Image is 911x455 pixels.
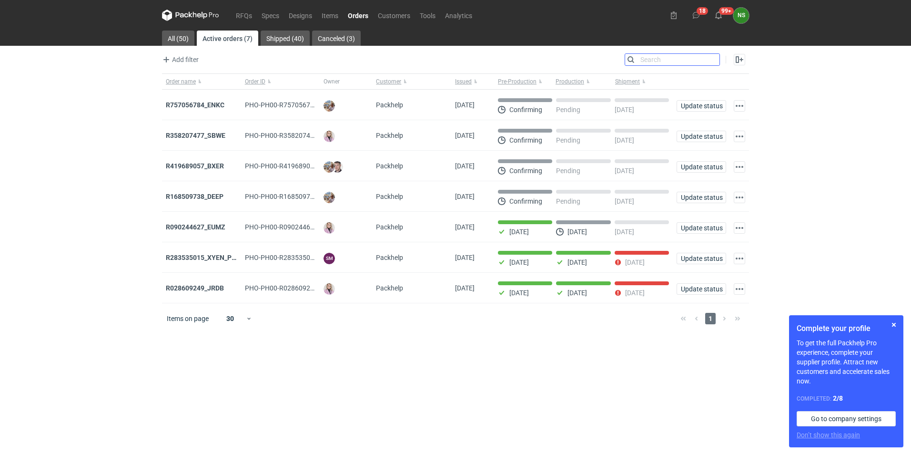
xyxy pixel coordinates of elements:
[734,161,745,173] button: Actions
[245,284,337,292] span: PHO-PH00-R028609249_JRDB
[797,430,860,440] button: Don’t show this again
[324,78,340,85] span: Owner
[494,74,554,89] button: Pre-Production
[677,131,726,142] button: Update status
[681,255,722,262] span: Update status
[245,223,338,231] span: PHO-PH00-R090244627_EUMZ
[455,284,475,292] span: 04/08/2025
[733,8,749,23] button: NS
[373,10,415,21] a: Customers
[509,167,542,175] p: Confirming
[166,223,225,231] a: R090244627_EUMZ
[162,10,219,21] svg: Packhelp Pro
[734,253,745,264] button: Actions
[284,10,317,21] a: Designs
[245,254,359,261] span: PHO-PH00-R283535015_XYEN_PWXR
[324,253,335,264] figcaption: SM
[613,74,673,89] button: Shipment
[376,132,403,139] span: Packhelp
[166,162,224,170] a: R419689057_BXER
[455,254,475,261] span: 21/08/2025
[376,162,403,170] span: Packhelp
[625,259,645,266] p: [DATE]
[567,289,587,297] p: [DATE]
[376,78,401,85] span: Customer
[797,323,896,334] h1: Complete your profile
[509,106,542,114] p: Confirming
[372,74,451,89] button: Customer
[681,286,722,292] span: Update status
[556,78,584,85] span: Production
[734,283,745,295] button: Actions
[677,161,726,173] button: Update status
[245,101,338,109] span: PHO-PH00-R757056784_ENKC
[625,54,719,65] input: Search
[615,78,640,85] span: Shipment
[677,100,726,112] button: Update status
[556,136,580,144] p: Pending
[711,8,726,23] button: 99+
[160,54,199,65] button: Add filter
[677,253,726,264] button: Update status
[734,192,745,203] button: Actions
[681,194,722,201] span: Update status
[498,78,536,85] span: Pre-Production
[681,103,722,109] span: Update status
[567,228,587,236] p: [DATE]
[681,164,722,170] span: Update status
[245,162,337,170] span: PHO-PH00-R419689057_BXER
[509,228,529,236] p: [DATE]
[376,101,403,109] span: Packhelp
[376,284,403,292] span: Packhelp
[734,222,745,234] button: Actions
[324,161,335,173] img: Michał Palasek
[215,312,246,325] div: 30
[797,338,896,386] p: To get the full Packhelp Pro experience, complete your supplier profile. Attract new customers an...
[245,132,338,139] span: PHO-PH00-R358207477_SBWE
[734,131,745,142] button: Actions
[376,223,403,231] span: Packhelp
[166,132,225,139] a: R358207477_SBWE
[688,8,704,23] button: 18
[317,10,343,21] a: Items
[615,106,634,114] p: [DATE]
[615,197,634,205] p: [DATE]
[197,31,258,46] a: Active orders (7)
[455,193,475,200] span: 27/08/2025
[166,101,224,109] a: R757056784_ENKC
[509,197,542,205] p: Confirming
[677,192,726,203] button: Update status
[455,101,475,109] span: 03/09/2025
[554,74,613,89] button: Production
[343,10,373,21] a: Orders
[324,222,335,234] img: Klaudia Wiśniewska
[415,10,440,21] a: Tools
[556,167,580,175] p: Pending
[556,106,580,114] p: Pending
[615,136,634,144] p: [DATE]
[625,289,645,297] p: [DATE]
[376,193,403,200] span: Packhelp
[677,283,726,295] button: Update status
[677,222,726,234] button: Update status
[734,100,745,112] button: Actions
[324,100,335,112] img: Michał Palasek
[257,10,284,21] a: Specs
[261,31,310,46] a: Shipped (40)
[166,254,246,261] a: R283535015_XYEN_PWXR
[455,132,475,139] span: 01/09/2025
[556,197,580,205] p: Pending
[166,284,224,292] a: R028609249_JRDB
[324,192,335,203] img: Michał Palasek
[733,8,749,23] div: Natalia Stępak
[509,289,529,297] p: [DATE]
[312,31,361,46] a: Canceled (3)
[455,162,475,170] span: 29/08/2025
[455,223,475,231] span: 22/08/2025
[231,10,257,21] a: RFQs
